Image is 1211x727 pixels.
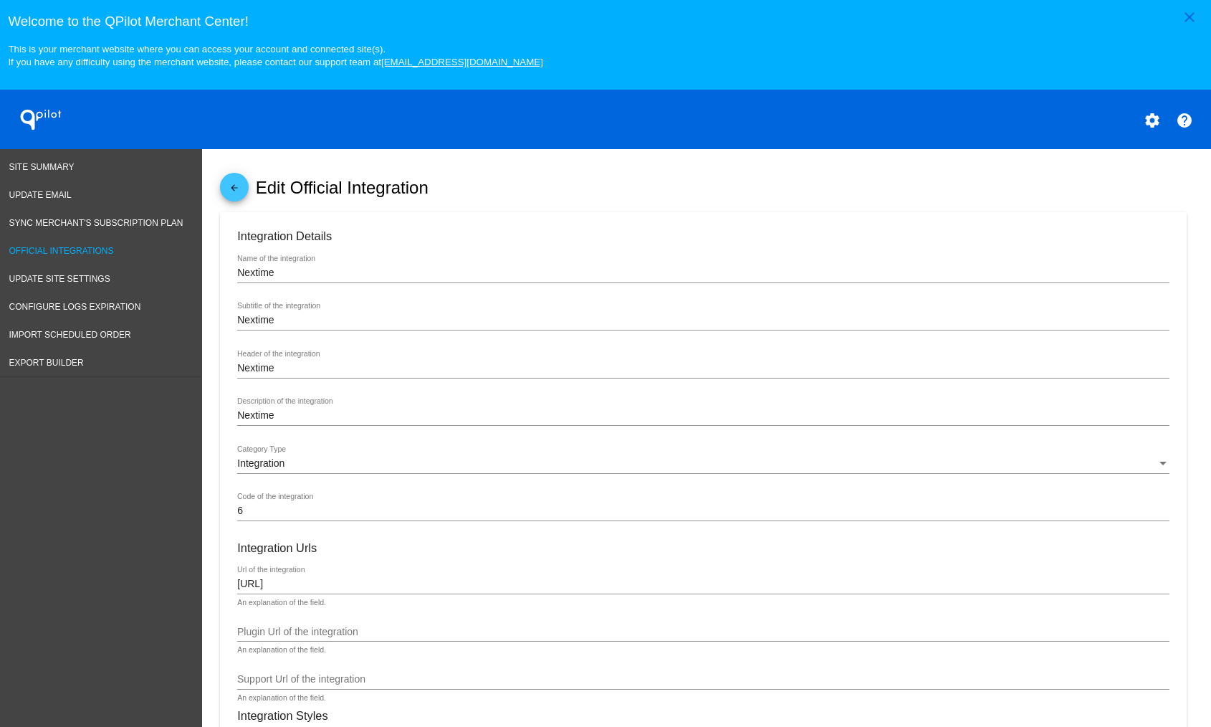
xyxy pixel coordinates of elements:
[237,627,1169,638] input: Plugin Url of the integration
[237,599,326,607] div: An explanation of the field.
[12,105,70,134] h1: QPilot
[1181,9,1198,26] mat-icon: close
[237,410,1169,422] input: Description of the integration
[237,267,1169,279] input: Name of the integration
[9,218,183,228] span: Sync Merchant's Subscription Plan
[237,505,1169,517] input: Code of the integration
[9,274,110,284] span: Update Site Settings
[9,246,114,256] span: Official Integrations
[237,458,1169,470] mat-select: Category Type
[381,57,543,67] a: [EMAIL_ADDRESS][DOMAIN_NAME]
[9,358,84,368] span: Export Builder
[237,229,1169,243] h3: Integration Details
[237,541,1169,555] h3: Integration Urls
[8,44,542,67] small: This is your merchant website where you can access your account and connected site(s). If you hav...
[9,162,75,172] span: Site Summary
[1144,112,1161,129] mat-icon: settings
[237,674,1169,685] input: Support Url of the integration
[9,190,72,200] span: Update Email
[237,579,1169,590] input: Url of the integration
[237,694,326,703] div: An explanation of the field.
[226,183,243,200] mat-icon: arrow_back
[9,330,131,340] span: Import Scheduled Order
[9,302,141,312] span: Configure logs expiration
[237,315,1169,326] input: Subtitle of the integration
[8,14,1202,29] h3: Welcome to the QPilot Merchant Center!
[237,363,1169,374] input: Header of the integration
[1176,112,1193,129] mat-icon: help
[237,457,284,469] span: Integration
[237,646,326,655] div: An explanation of the field.
[237,709,1169,723] h3: Integration Styles
[256,178,429,198] h2: Edit Official Integration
